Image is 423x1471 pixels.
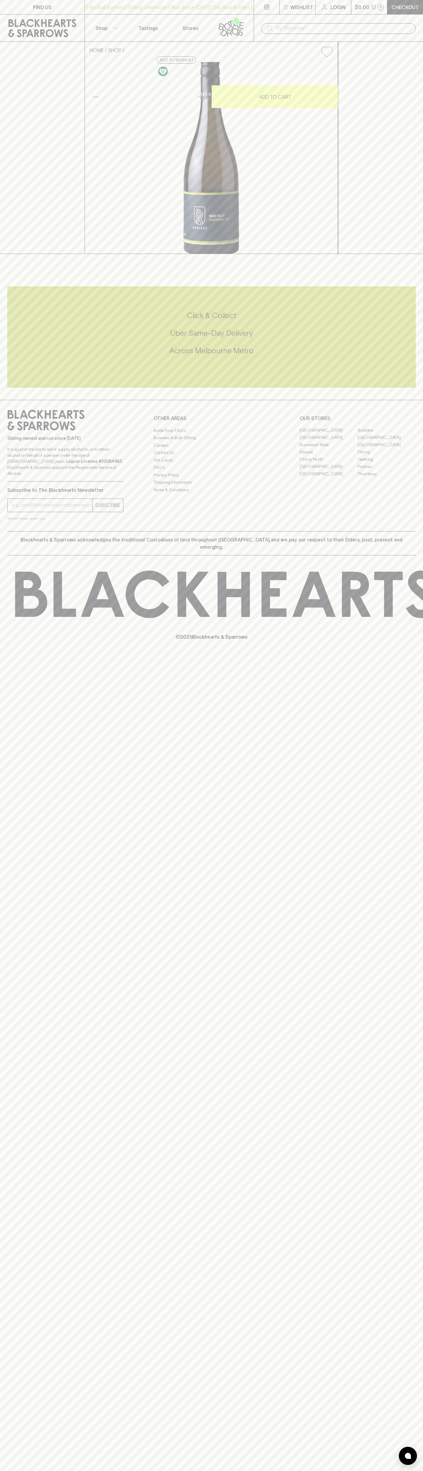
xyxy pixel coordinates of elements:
a: Geelong [358,456,416,463]
strong: Liquor License #32064953 [66,459,122,464]
p: FIND US [33,4,52,11]
button: Add to wishlist [319,44,335,60]
a: Gift Cards [154,456,270,464]
input: e.g. jane@blackheartsandsparrows.com.au [12,500,93,510]
h5: Click & Collect [7,311,416,321]
a: Contact Us [154,449,270,456]
p: We will never spam you [7,515,123,522]
p: It is against the law to sell or supply alcohol to, or to obtain alcohol on behalf of a person un... [7,446,123,476]
a: [GEOGRAPHIC_DATA] [358,434,416,441]
a: Stores [169,15,212,41]
a: Fitzroy North [300,456,358,463]
p: Login [330,4,346,11]
p: ADD TO CART [259,93,291,100]
h5: Across Melbourne Metro [7,346,416,356]
p: Tastings [138,25,158,32]
p: SUBSCRIBE [95,502,121,509]
a: Bottle Drop FAQ's [154,427,270,434]
p: OUR STORES [300,415,416,422]
a: Fitzroy [358,449,416,456]
button: ADD TO CART [212,85,338,108]
div: Call to action block [7,286,416,388]
p: Sibling owned and run since [DATE] [7,435,123,441]
button: SUBSCRIBE [93,499,123,512]
a: Made without the use of any animal products. [157,65,169,78]
a: Careers [154,442,270,449]
a: Shipping Information [154,479,270,486]
p: Checkout [392,4,419,11]
p: Blackhearts & Sparrows acknowledges the traditional Custodians of land throughout [GEOGRAPHIC_DAT... [12,536,411,551]
a: FAQ's [154,464,270,471]
p: Stores [183,25,198,32]
a: [GEOGRAPHIC_DATA] [300,427,358,434]
p: 0 [379,5,382,9]
a: SHOP [108,48,121,53]
a: Brunswick West [300,441,358,449]
p: Shop [96,25,108,32]
a: Tastings [127,15,169,41]
a: HOME [90,48,104,53]
p: Wishlist [290,4,313,11]
a: [GEOGRAPHIC_DATA] [300,470,358,478]
img: Vegan [158,67,168,76]
a: [GEOGRAPHIC_DATA] [300,434,358,441]
a: Elwood [300,449,358,456]
h5: Uber Same-Day Delivery [7,328,416,338]
img: bubble-icon [405,1453,411,1459]
a: Braddon [358,427,416,434]
a: [GEOGRAPHIC_DATA] [358,441,416,449]
a: Business & Bulk Gifting [154,434,270,442]
a: Thornbury [358,470,416,478]
a: Terms & Conditions [154,486,270,493]
input: Try "Pinot noir" [276,24,411,33]
button: Add to wishlist [157,56,196,64]
img: 39605.png [85,62,338,254]
p: $0.00 [355,4,369,11]
a: [GEOGRAPHIC_DATA] [300,463,358,470]
button: Shop [85,15,127,41]
p: OTHER AREAS [154,415,270,422]
a: Privacy Policy [154,471,270,479]
a: Prahran [358,463,416,470]
p: Subscribe to The Blackhearts Newsletter [7,486,123,494]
